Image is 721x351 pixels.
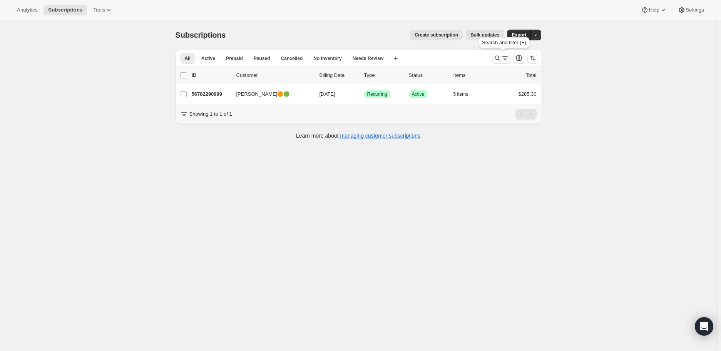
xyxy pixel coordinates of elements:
[409,72,447,79] p: Status
[232,88,309,100] button: [PERSON_NAME]🟠🟢
[93,7,105,13] span: Tools
[515,109,537,120] nav: Pagination
[226,55,243,62] span: Prepaid
[281,55,303,62] span: Cancelled
[320,91,335,97] span: [DATE]
[189,110,232,118] p: Showing 1 to 1 of 1
[686,7,704,13] span: Settings
[526,72,536,79] p: Total
[453,72,492,79] div: Items
[415,32,458,38] span: Create subscription
[340,133,420,139] a: managing customer subscriptions
[364,72,403,79] div: Type
[507,30,531,40] button: Export
[17,7,37,13] span: Analytics
[192,89,537,100] div: 56782290999[PERSON_NAME]🟠🟢[DATE]SuccessRecurringSuccessActive5 items$285.30
[512,32,526,38] span: Export
[89,5,117,15] button: Tools
[636,5,671,15] button: Help
[12,5,42,15] button: Analytics
[48,7,82,13] span: Subscriptions
[313,55,341,62] span: No inventory
[673,5,709,15] button: Settings
[201,55,215,62] span: Active
[176,31,226,39] span: Subscriptions
[390,53,402,64] button: Create new view
[367,91,387,97] span: Recurring
[470,32,499,38] span: Bulk updates
[453,91,468,97] span: 5 items
[296,132,420,140] p: Learn more about
[492,53,510,63] button: Search and filter results
[466,30,504,40] button: Bulk updates
[453,89,477,100] button: 5 items
[192,72,537,79] div: IDCustomerBilling DateTypeStatusItemsTotal
[412,91,425,97] span: Active
[192,72,230,79] p: ID
[519,91,537,97] span: $285.30
[320,72,358,79] p: Billing Date
[192,90,230,98] p: 56782290999
[695,317,713,336] div: Open Intercom Messenger
[236,72,313,79] p: Customer
[353,55,384,62] span: Needs Review
[185,55,191,62] span: All
[43,5,87,15] button: Subscriptions
[410,30,463,40] button: Create subscription
[254,55,270,62] span: Paused
[514,53,524,63] button: Customize table column order and visibility
[236,90,290,98] span: [PERSON_NAME]🟠🟢
[649,7,659,13] span: Help
[527,53,538,63] button: Sort the results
